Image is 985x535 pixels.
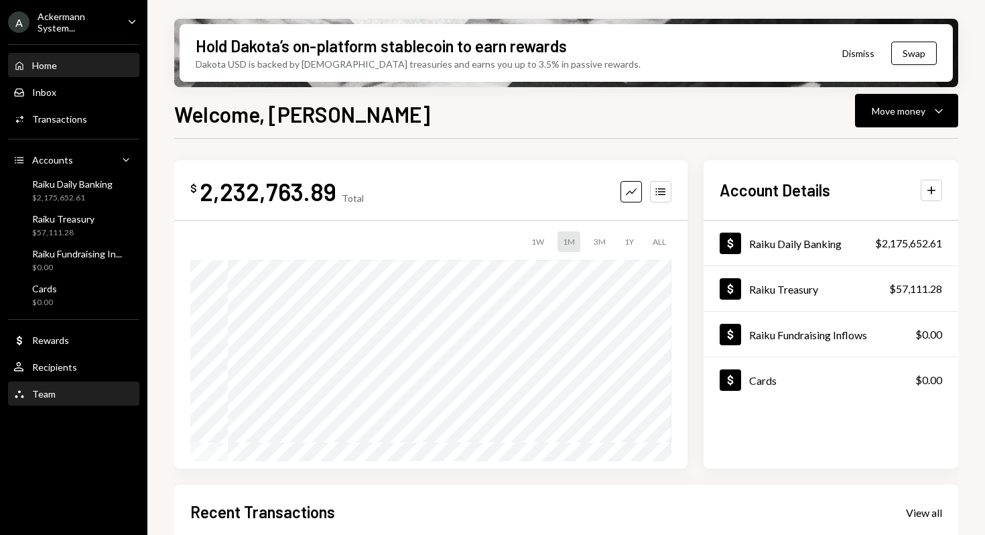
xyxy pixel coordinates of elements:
[190,501,335,523] h2: Recent Transactions
[647,231,671,252] div: ALL
[32,297,57,308] div: $0.00
[32,283,57,294] div: Cards
[8,53,139,77] a: Home
[32,213,94,225] div: Raiku Treasury
[190,182,197,195] div: $
[8,80,139,104] a: Inbox
[8,174,139,206] a: Raiku Daily Banking$2,175,652.61
[8,209,139,241] a: Raiku Treasury$57,111.28
[32,86,56,98] div: Inbox
[855,94,958,127] button: Move money
[619,231,639,252] div: 1Y
[557,231,580,252] div: 1M
[8,244,139,276] a: Raiku Fundraising In...$0.00
[200,176,336,206] div: 2,232,763.89
[32,178,113,190] div: Raiku Daily Banking
[749,329,867,341] div: Raiku Fundraising Inflows
[826,38,891,69] button: Dismiss
[196,35,567,57] div: Hold Dakota’s on-platform stablecoin to earn rewards
[915,372,942,388] div: $0.00
[906,505,942,520] a: View all
[32,388,56,400] div: Team
[342,192,364,204] div: Total
[526,231,549,252] div: 1W
[915,326,942,343] div: $0.00
[32,227,94,239] div: $57,111.28
[749,374,777,387] div: Cards
[720,179,830,201] h2: Account Details
[32,248,122,259] div: Raiku Fundraising In...
[174,101,430,127] h1: Welcome, [PERSON_NAME]
[749,237,842,250] div: Raiku Daily Banking
[704,312,958,357] a: Raiku Fundraising Inflows$0.00
[889,281,942,297] div: $57,111.28
[588,231,611,252] div: 3M
[872,104,925,118] div: Move money
[704,221,958,265] a: Raiku Daily Banking$2,175,652.61
[749,283,818,296] div: Raiku Treasury
[8,328,139,352] a: Rewards
[875,235,942,251] div: $2,175,652.61
[8,355,139,379] a: Recipients
[8,11,29,33] div: A
[8,147,139,172] a: Accounts
[32,154,73,166] div: Accounts
[32,335,69,346] div: Rewards
[8,279,139,311] a: Cards$0.00
[704,266,958,311] a: Raiku Treasury$57,111.28
[32,262,122,274] div: $0.00
[32,60,57,71] div: Home
[32,361,77,373] div: Recipients
[704,357,958,402] a: Cards$0.00
[891,42,937,65] button: Swap
[8,381,139,406] a: Team
[32,113,87,125] div: Transactions
[8,107,139,131] a: Transactions
[906,506,942,520] div: View all
[32,192,113,204] div: $2,175,652.61
[38,11,117,34] div: Ackermann System...
[196,57,641,71] div: Dakota USD is backed by [DEMOGRAPHIC_DATA] treasuries and earns you up to 3.5% in passive rewards.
